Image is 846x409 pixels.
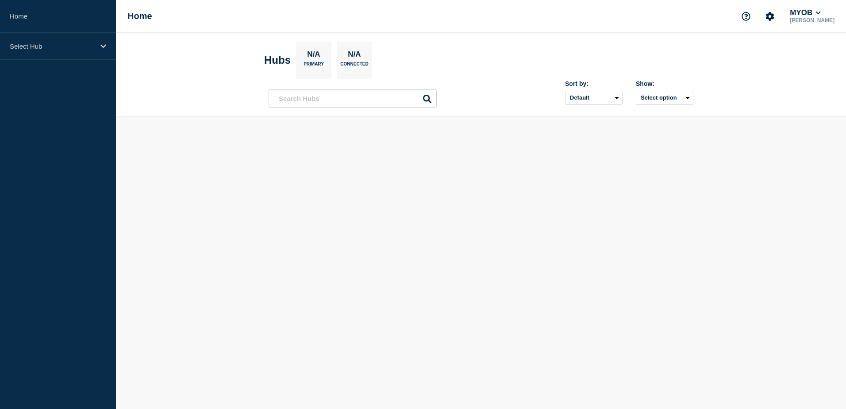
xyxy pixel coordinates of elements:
select: Sort by [565,91,623,105]
div: Show: [636,80,693,87]
p: Primary [304,62,324,71]
p: Connected [340,62,368,71]
div: Sort by: [565,80,623,87]
input: Search Hubs [269,89,437,108]
button: Support [737,7,755,26]
h2: Hubs [264,54,291,66]
p: N/A [304,50,323,62]
p: N/A [345,50,364,62]
button: MYOB [788,8,823,17]
button: Account settings [761,7,779,26]
button: Select option [636,91,693,105]
p: Select Hub [10,42,95,50]
h1: Home [127,11,152,21]
p: [PERSON_NAME] [788,17,836,23]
